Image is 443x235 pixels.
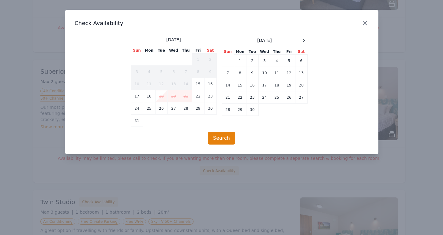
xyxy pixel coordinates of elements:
[167,90,180,102] td: 20
[271,67,283,79] td: 11
[246,104,258,116] td: 30
[234,55,246,67] td: 1
[166,37,181,43] span: [DATE]
[246,79,258,91] td: 16
[131,90,143,102] td: 17
[131,102,143,115] td: 24
[204,102,216,115] td: 30
[204,48,216,53] th: Sat
[167,48,180,53] th: Wed
[131,66,143,78] td: 3
[131,48,143,53] th: Sun
[167,102,180,115] td: 27
[295,55,307,67] td: 6
[131,78,143,90] td: 10
[283,55,295,67] td: 5
[192,53,204,66] td: 1
[257,37,272,43] span: [DATE]
[271,49,283,55] th: Thu
[155,102,167,115] td: 26
[271,55,283,67] td: 4
[204,90,216,102] td: 23
[222,91,234,104] td: 21
[222,104,234,116] td: 28
[155,90,167,102] td: 19
[246,91,258,104] td: 23
[143,78,155,90] td: 11
[295,91,307,104] td: 27
[204,53,216,66] td: 2
[180,90,192,102] td: 21
[234,49,246,55] th: Mon
[204,66,216,78] td: 9
[271,91,283,104] td: 25
[258,91,271,104] td: 24
[192,102,204,115] td: 29
[155,78,167,90] td: 12
[75,20,369,27] h3: Check Availability
[258,55,271,67] td: 3
[283,67,295,79] td: 12
[246,67,258,79] td: 9
[143,48,155,53] th: Mon
[192,48,204,53] th: Fri
[155,66,167,78] td: 5
[192,90,204,102] td: 22
[143,102,155,115] td: 25
[234,104,246,116] td: 29
[204,78,216,90] td: 16
[143,66,155,78] td: 4
[155,48,167,53] th: Tue
[234,91,246,104] td: 22
[143,90,155,102] td: 18
[180,78,192,90] td: 14
[208,132,235,145] button: Search
[295,67,307,79] td: 13
[283,49,295,55] th: Fri
[258,49,271,55] th: Wed
[167,66,180,78] td: 6
[271,79,283,91] td: 18
[295,49,307,55] th: Sat
[283,91,295,104] td: 26
[246,55,258,67] td: 2
[222,67,234,79] td: 7
[222,49,234,55] th: Sun
[131,115,143,127] td: 31
[192,78,204,90] td: 15
[180,66,192,78] td: 7
[258,79,271,91] td: 17
[180,48,192,53] th: Thu
[258,67,271,79] td: 10
[192,66,204,78] td: 8
[246,49,258,55] th: Tue
[234,79,246,91] td: 15
[283,79,295,91] td: 19
[167,78,180,90] td: 13
[234,67,246,79] td: 8
[295,79,307,91] td: 20
[222,79,234,91] td: 14
[180,102,192,115] td: 28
